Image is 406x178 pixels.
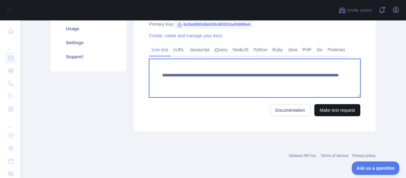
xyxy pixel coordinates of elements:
a: Live test [149,45,171,55]
a: Terms of service [321,153,348,158]
a: Javascript [187,45,212,55]
button: Make test request [314,104,360,116]
a: Postman [325,45,348,55]
a: Usage [58,22,119,36]
button: Invite users [337,5,373,15]
div: ... [5,38,15,51]
span: 6e2bd0993d8d429c983932adf49f89e6 [174,20,253,29]
a: PHP [300,45,314,55]
a: Privacy policy [352,153,376,158]
a: Abstract API Inc. [289,153,317,158]
a: Java [285,45,300,55]
a: Create, rotate and manage your keys [149,33,222,38]
a: Go [314,45,325,55]
a: NodeJS [230,45,251,55]
a: Support [58,50,119,64]
a: cURL [171,45,187,55]
a: Ruby [270,45,285,55]
iframe: Toggle Customer Support [352,161,400,175]
span: Invite users [347,7,372,14]
a: jQuery [212,45,230,55]
a: Python [251,45,270,55]
a: Settings [58,36,119,50]
div: ... [5,116,15,129]
div: Primary Key: [149,21,360,27]
a: Documentation [270,104,311,116]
